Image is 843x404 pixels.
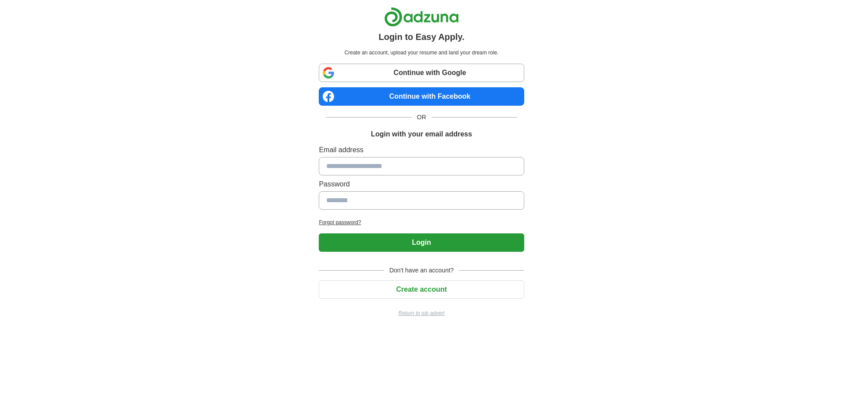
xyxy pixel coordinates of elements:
a: Continue with Google [319,64,524,82]
img: Adzuna logo [384,7,459,27]
a: Forgot password? [319,218,524,226]
label: Password [319,179,524,189]
a: Create account [319,286,524,293]
h1: Login with your email address [371,129,472,139]
label: Email address [319,145,524,155]
span: OR [412,113,432,122]
button: Login [319,233,524,252]
a: Continue with Facebook [319,87,524,106]
p: Create an account, upload your resume and land your dream role. [321,49,522,57]
h1: Login to Easy Apply. [378,30,465,43]
button: Create account [319,280,524,299]
span: Don't have an account? [384,266,459,275]
a: Return to job advert [319,309,524,317]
